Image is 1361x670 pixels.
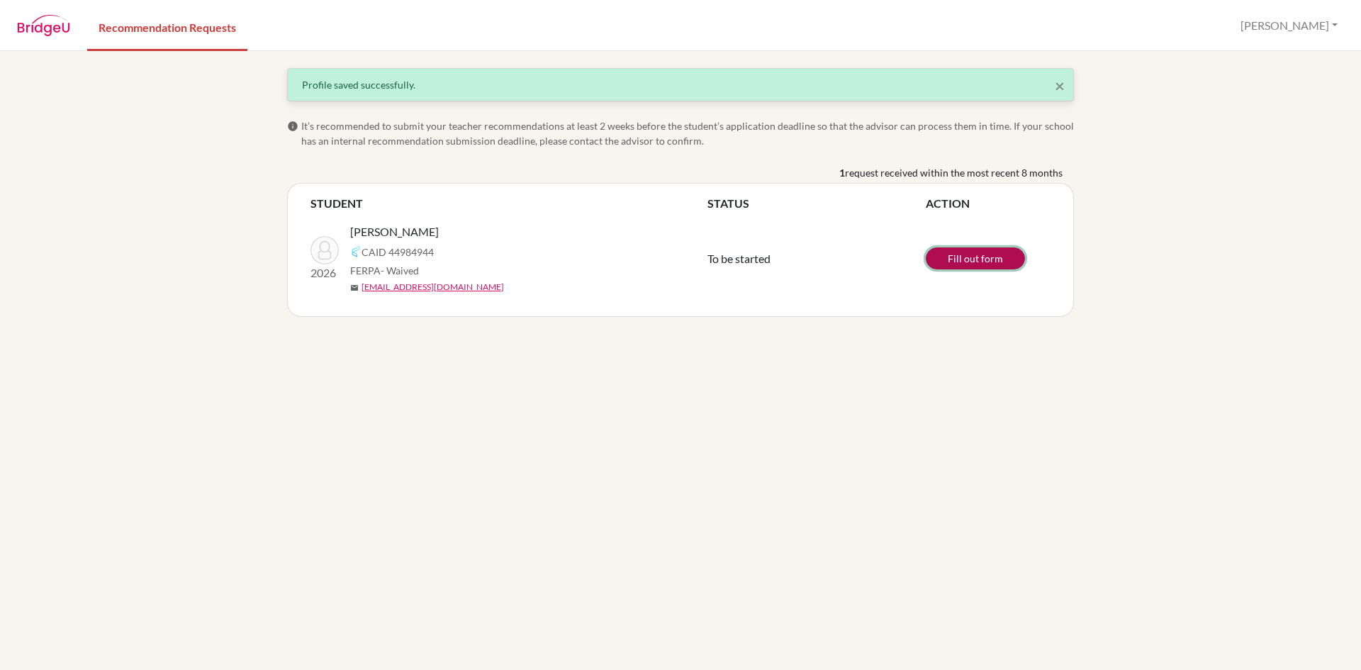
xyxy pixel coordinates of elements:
[707,252,771,265] span: To be started
[381,264,419,277] span: - Waived
[287,121,298,132] span: info
[17,15,70,36] img: BridgeU logo
[310,195,707,212] th: STUDENT
[1055,77,1065,94] button: Close
[350,246,362,257] img: Common App logo
[1055,75,1065,96] span: ×
[926,195,1051,212] th: ACTION
[362,245,434,259] span: CAID 44984944
[310,236,339,264] img: Lawrence, Alia
[310,264,339,281] p: 2026
[350,223,439,240] span: [PERSON_NAME]
[302,77,1059,92] div: Profile saved successfully.
[350,284,359,292] span: mail
[1234,12,1344,39] button: [PERSON_NAME]
[926,247,1025,269] a: Fill out form
[839,165,845,180] b: 1
[87,2,247,51] a: Recommendation Requests
[350,263,419,278] span: FERPA
[707,195,926,212] th: STATUS
[845,165,1063,180] span: request received within the most recent 8 months
[301,118,1074,148] span: It’s recommended to submit your teacher recommendations at least 2 weeks before the student’s app...
[362,281,504,294] a: [EMAIL_ADDRESS][DOMAIN_NAME]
